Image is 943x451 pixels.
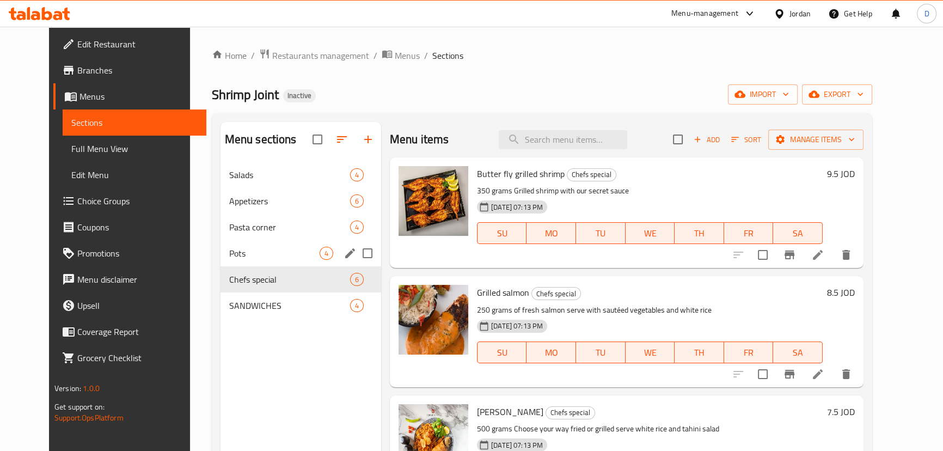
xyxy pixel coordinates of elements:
[351,275,363,285] span: 6
[630,225,671,241] span: WE
[329,126,355,153] span: Sort sections
[53,188,206,214] a: Choice Groups
[83,381,100,395] span: 1.0.0
[229,168,350,181] span: Salads
[53,214,206,240] a: Coupons
[751,243,774,266] span: Select to update
[63,136,206,162] a: Full Menu View
[777,345,818,361] span: SA
[531,345,572,361] span: MO
[499,130,627,149] input: search
[77,221,198,234] span: Coupons
[54,400,105,414] span: Get support on:
[283,91,316,100] span: Inactive
[229,299,350,312] div: SANDWICHES
[526,342,576,363] button: MO
[320,247,333,260] div: items
[833,361,859,387] button: delete
[477,404,543,420] span: [PERSON_NAME]
[373,49,377,62] li: /
[532,288,580,300] span: Chefs special
[773,342,823,363] button: SA
[77,38,198,51] span: Edit Restaurant
[567,168,616,181] div: Chefs special
[576,342,626,363] button: TU
[212,48,872,63] nav: breadcrumb
[53,83,206,109] a: Menus
[580,225,621,241] span: TU
[54,411,124,425] a: Support.OpsPlatform
[259,48,369,63] a: Restaurants management
[675,342,724,363] button: TH
[221,188,381,214] div: Appetizers6
[924,8,929,20] span: D
[229,221,350,234] span: Pasta corner
[351,222,363,233] span: 4
[351,170,363,180] span: 4
[487,202,547,212] span: [DATE] 07:13 PM
[487,440,547,450] span: [DATE] 07:13 PM
[212,82,279,107] span: Shrimp Joint
[283,89,316,102] div: Inactive
[482,345,522,361] span: SU
[679,345,720,361] span: TH
[351,196,363,206] span: 6
[53,31,206,57] a: Edit Restaurant
[567,168,616,181] span: Chefs special
[768,130,864,150] button: Manage items
[395,49,420,62] span: Menus
[77,194,198,208] span: Choice Groups
[724,131,768,148] span: Sort items
[751,363,774,386] span: Select to update
[827,404,855,419] h6: 7.5 JOD
[546,406,595,419] div: Chefs special
[789,8,811,20] div: Jordan
[221,266,381,292] div: Chefs special6
[626,222,675,244] button: WE
[306,128,329,151] span: Select all sections
[724,222,774,244] button: FR
[477,166,565,182] span: Butter fly grilled shrimp
[54,381,81,395] span: Version:
[477,222,526,244] button: SU
[382,48,420,63] a: Menus
[221,157,381,323] nav: Menu sections
[77,273,198,286] span: Menu disclaimer
[77,351,198,364] span: Grocery Checklist
[350,168,364,181] div: items
[728,131,764,148] button: Sort
[229,273,350,286] span: Chefs special
[526,222,576,244] button: MO
[79,90,198,103] span: Menus
[221,292,381,319] div: SANDWICHES4
[53,292,206,319] a: Upsell
[63,162,206,188] a: Edit Menu
[482,225,522,241] span: SU
[671,7,738,20] div: Menu-management
[355,126,381,153] button: Add section
[432,49,463,62] span: Sections
[724,342,774,363] button: FR
[251,49,255,62] li: /
[225,131,297,148] h2: Menu sections
[399,166,468,236] img: Butter fly grilled shrimp
[689,131,724,148] button: Add
[229,194,350,208] div: Appetizers
[773,222,823,244] button: SA
[477,284,529,301] span: Grilled salmon
[731,133,761,146] span: Sort
[546,406,595,419] span: Chefs special
[77,325,198,338] span: Coverage Report
[77,247,198,260] span: Promotions
[221,214,381,240] div: Pasta corner4
[737,88,789,101] span: import
[776,361,803,387] button: Branch-specific-item
[212,49,247,62] a: Home
[776,242,803,268] button: Branch-specific-item
[71,168,198,181] span: Edit Menu
[77,64,198,77] span: Branches
[71,116,198,129] span: Sections
[77,299,198,312] span: Upsell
